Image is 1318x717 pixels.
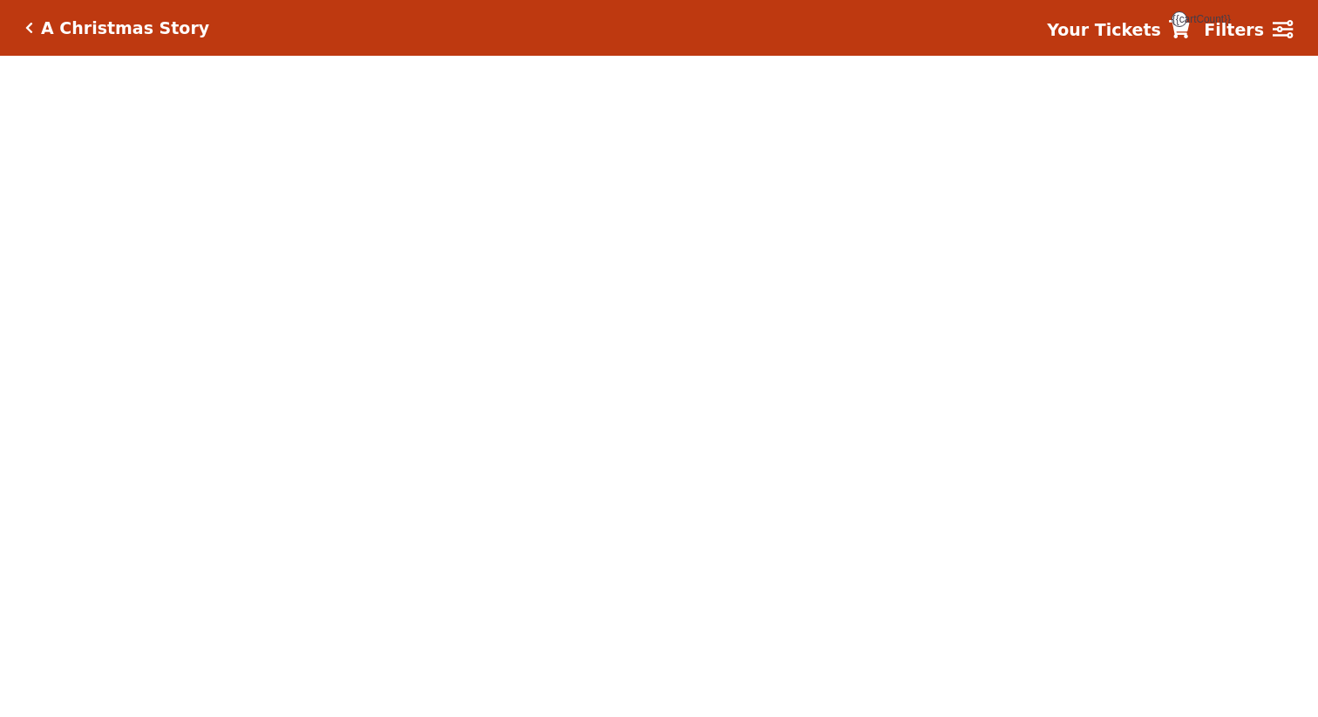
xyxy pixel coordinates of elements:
h5: A Christmas Story [41,18,209,38]
a: Click here to go back to filters [25,22,33,34]
a: Your Tickets {{cartCount}} [1047,17,1190,43]
a: Filters [1204,17,1293,43]
strong: Filters [1204,20,1264,39]
span: {{cartCount}} [1172,11,1187,27]
strong: Your Tickets [1047,20,1161,39]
